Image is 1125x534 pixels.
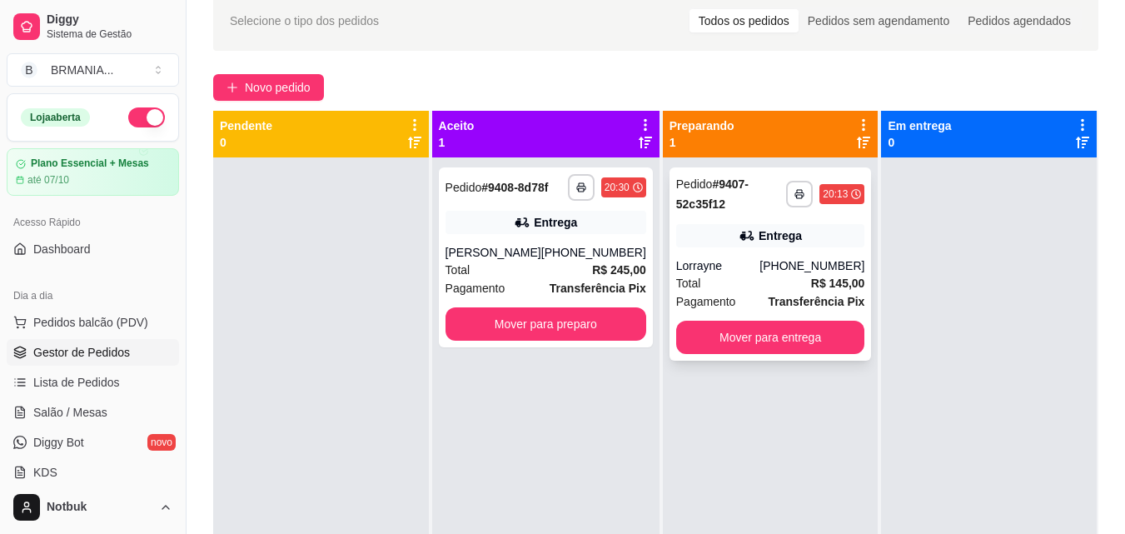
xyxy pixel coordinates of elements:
p: Em entrega [888,117,951,134]
div: Dia a dia [7,282,179,309]
button: Alterar Status [128,107,165,127]
div: Pedidos agendados [958,9,1080,32]
strong: R$ 245,00 [592,263,646,277]
strong: Transferência Pix [768,295,864,308]
a: Dashboard [7,236,179,262]
a: Diggy Botnovo [7,429,179,456]
a: KDS [7,459,179,486]
div: Pedidos sem agendamento [799,9,958,32]
span: Diggy Bot [33,434,84,451]
div: [PHONE_NUMBER] [541,244,646,261]
div: Todos os pedidos [689,9,799,32]
span: Total [446,261,470,279]
div: 20:30 [605,181,630,194]
span: Pagamento [676,292,736,311]
div: [PHONE_NUMBER] [759,257,864,274]
a: Gestor de Pedidos [7,339,179,366]
span: Salão / Mesas [33,404,107,421]
p: 1 [439,134,475,151]
span: Pedido [446,181,482,194]
div: Acesso Rápido [7,209,179,236]
a: DiggySistema de Gestão [7,7,179,47]
button: Novo pedido [213,74,324,101]
span: Sistema de Gestão [47,27,172,41]
div: Loja aberta [21,108,90,127]
button: Select a team [7,53,179,87]
strong: R$ 145,00 [811,277,865,290]
span: Notbuk [47,500,152,515]
div: [PERSON_NAME] [446,244,541,261]
div: Entrega [759,227,802,244]
div: Entrega [534,214,577,231]
div: BRMANIA ... [51,62,113,78]
p: Aceito [439,117,475,134]
p: Pendente [220,117,272,134]
strong: # 9408-8d78f [481,181,548,194]
span: Lista de Pedidos [33,374,120,391]
span: Selecione o tipo dos pedidos [230,12,379,30]
strong: # 9407-52c35f12 [676,177,749,211]
span: Total [676,274,701,292]
article: Plano Essencial + Mesas [31,157,149,170]
p: 0 [888,134,951,151]
a: Lista de Pedidos [7,369,179,396]
button: Pedidos balcão (PDV) [7,309,179,336]
strong: Transferência Pix [550,282,646,295]
span: B [21,62,37,78]
button: Mover para entrega [676,321,865,354]
span: Diggy [47,12,172,27]
span: plus [226,82,238,93]
a: Plano Essencial + Mesasaté 07/10 [7,148,179,196]
span: Novo pedido [245,78,311,97]
div: Lorrayne [676,257,760,274]
p: 1 [670,134,734,151]
span: Pedido [676,177,713,191]
a: Salão / Mesas [7,399,179,426]
span: KDS [33,464,57,481]
span: Dashboard [33,241,91,257]
span: Pedidos balcão (PDV) [33,314,148,331]
article: até 07/10 [27,173,69,187]
span: Gestor de Pedidos [33,344,130,361]
div: 20:13 [823,187,848,201]
span: Pagamento [446,279,505,297]
p: 0 [220,134,272,151]
button: Notbuk [7,487,179,527]
p: Preparando [670,117,734,134]
button: Mover para preparo [446,307,646,341]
